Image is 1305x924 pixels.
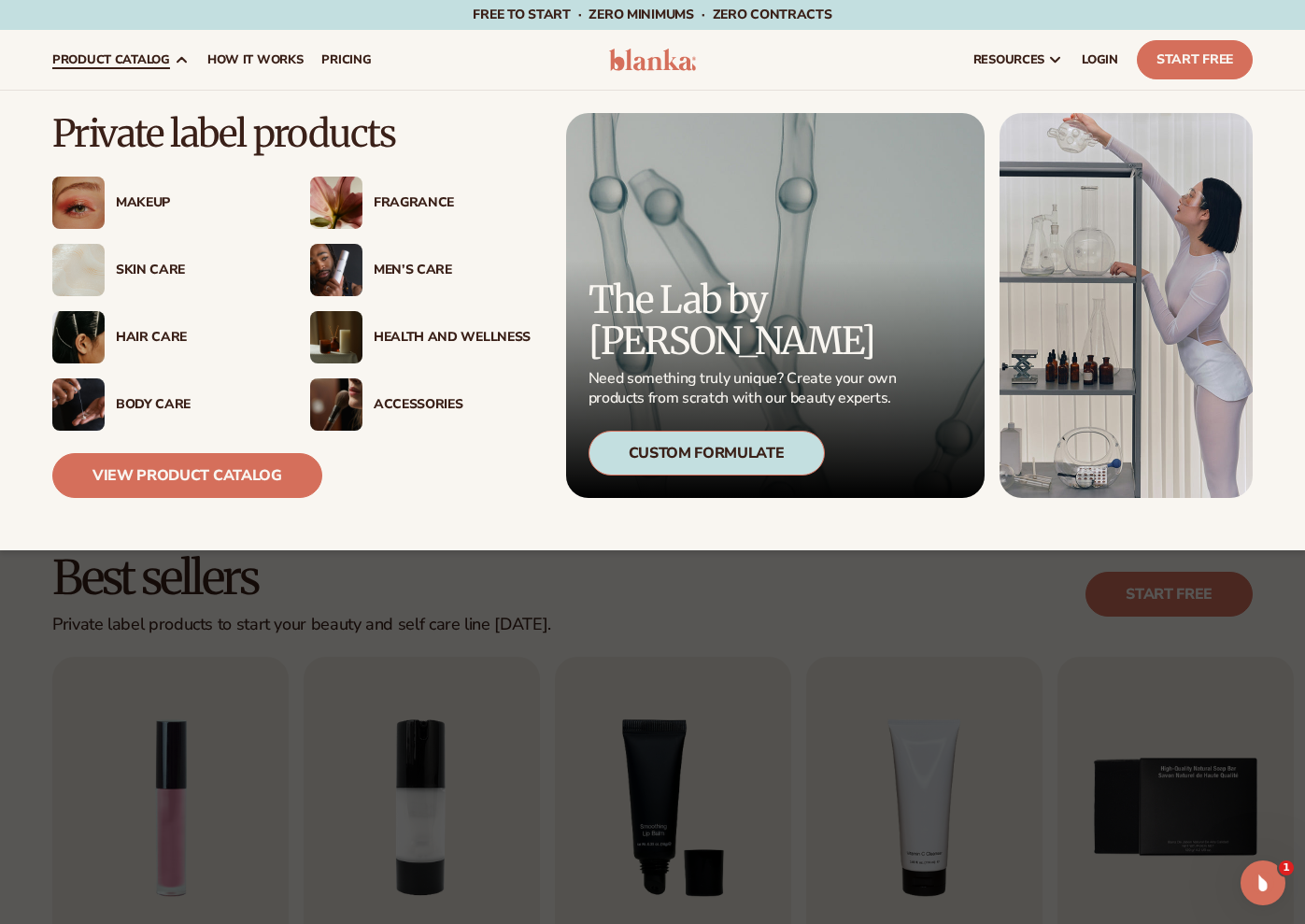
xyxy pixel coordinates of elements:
span: LOGIN [1082,52,1118,67]
a: Microscopic product formula. The Lab by [PERSON_NAME] Need something truly unique? Create your ow... [566,113,985,498]
a: Female with glitter eye makeup. Makeup [52,177,273,229]
a: Cream moisturizer swatch. Skin Care [52,244,273,296]
div: Makeup [116,195,273,211]
a: Male holding moisturizer bottle. Men’s Care [310,244,531,296]
a: LOGIN [1072,30,1128,90]
img: Male hand applying moisturizer. [52,378,105,431]
a: Start Free [1137,40,1253,79]
img: Candles and incense on table. [310,311,362,363]
span: pricing [321,52,371,67]
img: Cream moisturizer swatch. [52,244,105,296]
img: logo [609,49,697,71]
img: Female hair pulled back with clips. [52,311,105,363]
img: Pink blooming flower. [310,177,362,229]
a: Candles and incense on table. Health And Wellness [310,311,531,363]
span: product catalog [52,52,170,67]
img: Female with makeup brush. [310,378,362,431]
a: pricing [312,30,380,90]
a: Pink blooming flower. Fragrance [310,177,531,229]
div: Accessories [374,397,531,413]
div: Body Care [116,397,273,413]
span: 1 [1279,860,1294,875]
img: Male holding moisturizer bottle. [310,244,362,296]
span: How It Works [207,52,304,67]
a: Male hand applying moisturizer. Body Care [52,378,273,431]
img: Female with glitter eye makeup. [52,177,105,229]
div: Fragrance [374,195,531,211]
div: Hair Care [116,330,273,346]
a: Female hair pulled back with clips. Hair Care [52,311,273,363]
a: resources [964,30,1072,90]
p: Need something truly unique? Create your own products from scratch with our beauty experts. [589,369,902,408]
a: View Product Catalog [52,453,322,498]
iframe: Intercom live chat [1241,860,1285,905]
p: The Lab by [PERSON_NAME] [589,279,902,362]
a: product catalog [43,30,198,90]
a: How It Works [198,30,313,90]
div: Skin Care [116,263,273,278]
div: Health And Wellness [374,330,531,346]
div: Men’s Care [374,263,531,278]
span: Free to start · ZERO minimums · ZERO contracts [473,6,831,23]
span: resources [973,52,1044,67]
div: Custom Formulate [589,431,825,476]
p: Private label products [52,113,531,154]
a: Female with makeup brush. Accessories [310,378,531,431]
img: Female in lab with equipment. [1000,113,1253,498]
